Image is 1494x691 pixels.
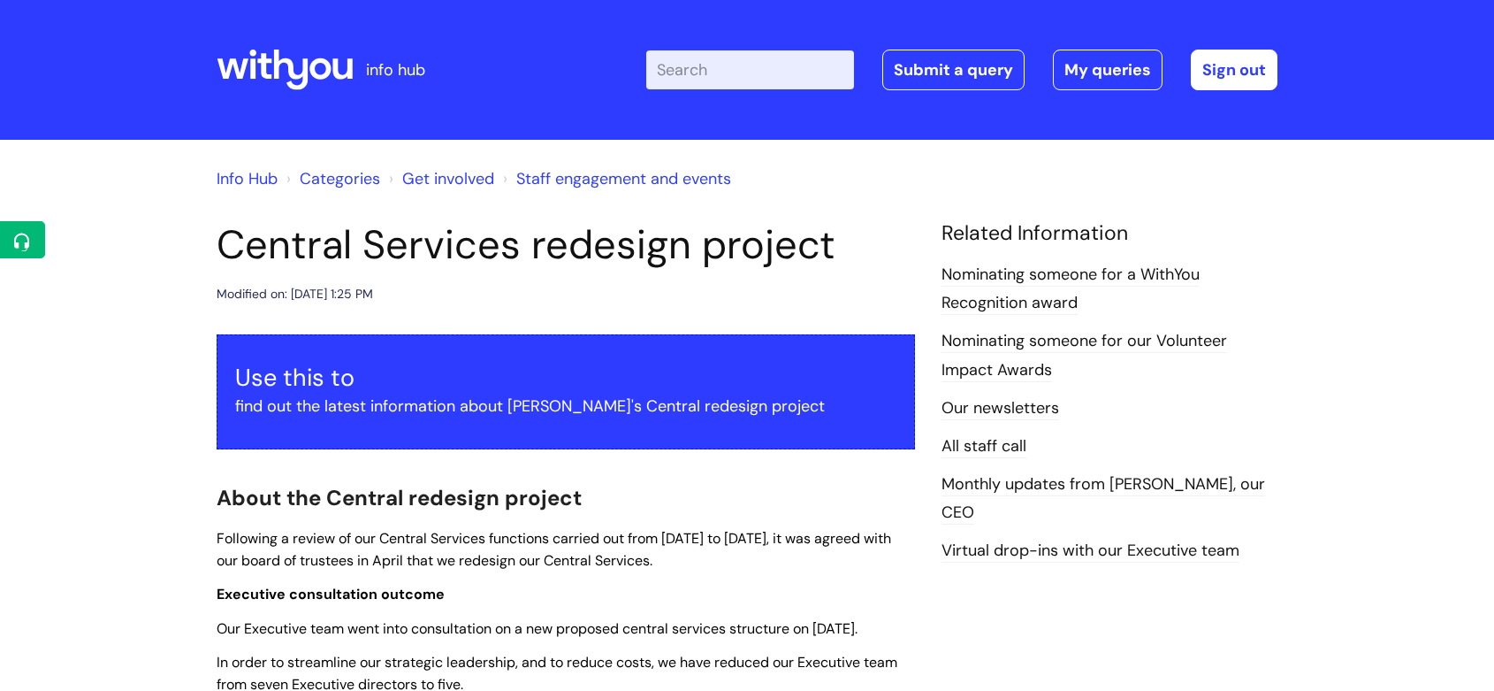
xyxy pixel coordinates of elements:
[1053,50,1162,90] a: My queries
[217,168,278,189] a: Info Hub
[366,56,425,84] p: info hub
[217,484,582,511] span: About the Central redesign project
[282,165,380,193] li: Solution home
[941,397,1059,420] a: Our newsletters
[499,165,731,193] li: Staff engagement and events
[1191,50,1277,90] a: Sign out
[882,50,1025,90] a: Submit a query
[941,473,1265,525] a: Monthly updates from [PERSON_NAME], our CEO
[217,283,373,305] div: Modified on: [DATE] 1:25 PM
[516,168,731,189] a: Staff engagement and events
[235,364,896,392] h3: Use this to
[941,221,1277,246] h4: Related Information
[941,540,1239,563] a: Virtual drop-ins with our Executive team
[402,168,494,189] a: Get involved
[217,221,915,269] h1: Central Services redesign project
[217,619,858,638] span: Our Executive team went into consultation on a new proposed central services structure on [DATE].
[217,529,891,570] span: Following a review of our Central Services functions carried out from [DATE] to [DATE], it was ag...
[646,50,1277,90] div: | -
[385,165,494,193] li: Get involved
[941,264,1200,315] a: Nominating someone for a WithYou Recognition award
[941,435,1026,458] a: All staff call
[217,585,445,603] span: Executive consultation outcome
[941,330,1227,381] a: Nominating someone for our Volunteer Impact Awards
[235,392,896,420] p: find out the latest information about [PERSON_NAME]'s Central redesign project
[300,168,380,189] a: Categories
[646,50,854,89] input: Search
